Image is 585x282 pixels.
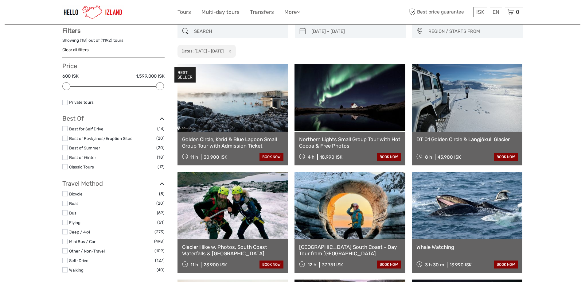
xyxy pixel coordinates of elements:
a: book now [494,153,518,161]
a: Northern Lights Small Group Tour with Hot Cocoa & Free Photos [299,136,401,149]
div: 23.900 ISK [204,262,227,268]
button: x [224,48,233,54]
label: 1192 [102,37,111,43]
a: [GEOGRAPHIC_DATA] South Coast - Day Tour from [GEOGRAPHIC_DATA] [299,244,401,257]
a: Classic Tours [69,164,94,169]
a: Bus [69,211,76,215]
div: Showing ( ) out of ( ) tours [62,37,165,47]
span: (20) [156,144,165,151]
span: 11 h [190,262,198,268]
a: book now [377,153,401,161]
button: Open LiveChat chat widget [71,10,78,17]
input: SELECT DATES [309,26,403,37]
a: Glacier Hike w. Photos, South Coast Waterfalls & [GEOGRAPHIC_DATA] [182,244,284,257]
label: 18 [81,37,86,43]
span: 4 h [308,154,314,160]
a: Flying [69,220,80,225]
span: (14) [157,125,165,132]
span: 3 h 30 m [425,262,444,268]
span: Best price guarantee [408,7,472,17]
div: 30.900 ISK [204,154,227,160]
a: Best for Self Drive [69,126,103,131]
a: book now [259,261,283,268]
span: (5) [159,190,165,197]
span: (40) [157,266,165,273]
label: 1.599.000 ISK [136,73,165,79]
span: (20) [156,135,165,142]
span: (273) [154,228,165,235]
strong: Filters [62,27,80,34]
span: (69) [157,209,165,216]
input: SEARCH [192,26,285,37]
div: BEST SELLER [174,67,196,83]
div: 18.990 ISK [320,154,342,160]
a: Multi-day tours [201,8,240,17]
span: ISK [476,9,484,15]
a: Private tours [69,100,94,105]
a: Clear all filters [62,47,89,52]
div: EN [490,7,502,17]
span: 8 h [425,154,432,160]
a: Other / Non-Travel [69,249,105,253]
a: book now [377,261,401,268]
span: (51) [157,219,165,226]
button: REGION / STARTS FROM [426,26,520,37]
p: We're away right now. Please check back later! [9,11,69,16]
span: (18) [157,154,165,161]
a: Best of Reykjanes/Eruption Sites [69,136,132,141]
span: 11 h [190,154,198,160]
a: Transfers [250,8,274,17]
a: Jeep / 4x4 [69,230,90,234]
h3: Best Of [62,115,165,122]
a: Whale Watching [416,244,518,250]
div: 37.751 ISK [322,262,343,268]
h3: Price [62,62,165,70]
a: Best of Summer [69,145,100,150]
a: Mini Bus / Car [69,239,96,244]
a: Tours [177,8,191,17]
a: book now [494,261,518,268]
a: Golden Circle, Kerid & Blue Lagoon Small Group Tour with Admission Ticket [182,136,284,149]
a: Boat [69,201,78,206]
img: 1270-cead85dc-23af-4572-be81-b346f9cd5751_logo_small.jpg [62,5,124,20]
span: 12 h [308,262,316,268]
a: More [284,8,300,17]
div: 13.990 ISK [450,262,472,268]
span: 0 [515,9,520,15]
div: 45.900 ISK [438,154,461,160]
a: book now [259,153,283,161]
span: (498) [154,238,165,245]
a: Best of Winter [69,155,96,160]
h2: Dates: [DATE] - [DATE] [181,48,224,53]
a: Walking [69,268,84,272]
span: (109) [154,247,165,254]
label: 600 ISK [62,73,79,79]
h3: Travel Method [62,180,165,187]
a: Self-Drive [69,258,88,263]
a: DT 01 Golden Circle & Langjökull Glacier [416,136,518,142]
span: (20) [156,200,165,207]
span: (127) [155,257,165,264]
a: Bicycle [69,191,83,196]
span: (17) [158,163,165,170]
